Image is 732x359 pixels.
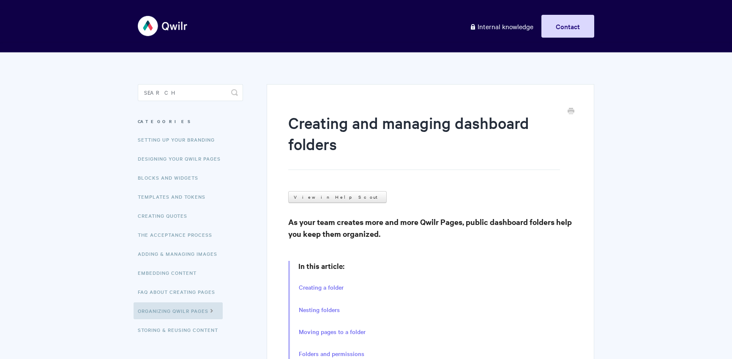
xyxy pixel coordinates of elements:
[134,302,223,319] a: Organizing Qwilr Pages
[298,261,344,271] strong: In this article:
[138,264,203,281] a: Embedding Content
[299,305,340,315] a: Nesting folders
[138,283,221,300] a: FAQ About Creating Pages
[299,349,364,359] a: Folders and permissions
[138,188,212,205] a: Templates and Tokens
[463,15,540,38] a: Internal knowledge
[299,283,344,292] a: Creating a folder
[138,207,194,224] a: Creating Quotes
[568,107,574,116] a: Print this Article
[138,131,221,148] a: Setting up your Branding
[138,10,188,42] img: Qwilr Help Center
[138,226,219,243] a: The Acceptance Process
[138,245,224,262] a: Adding & Managing Images
[541,15,594,38] a: Contact
[288,216,573,240] h3: As your team creates more and more Qwilr Pages, public dashboard folders help you keep them organ...
[288,112,560,170] h1: Creating and managing dashboard folders
[138,169,205,186] a: Blocks and Widgets
[138,150,227,167] a: Designing Your Qwilr Pages
[138,114,243,129] h3: Categories
[138,321,224,338] a: Storing & Reusing Content
[138,84,243,101] input: Search
[299,327,366,337] a: Moving pages to a folder
[288,191,387,203] a: View in Help Scout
